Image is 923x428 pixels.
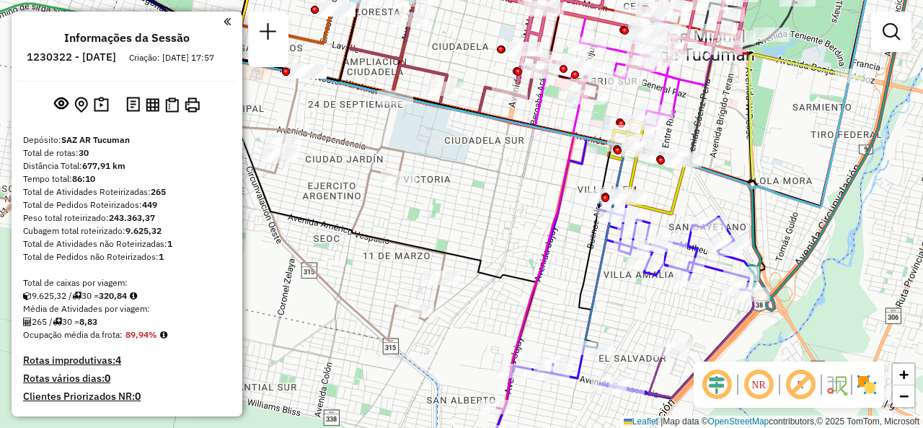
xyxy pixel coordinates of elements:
button: Visualizar Romaneio [162,95,182,115]
strong: 4 [115,354,121,367]
a: Exibir filtros [877,17,906,46]
strong: 1 [159,251,164,262]
div: Peso total roteirizado: [23,211,231,224]
button: Exibir sessão original [51,93,71,116]
strong: 243.363,37 [109,212,155,223]
span: Ocupação média da frota: [23,329,123,340]
strong: 1 [167,238,172,249]
a: OpenStreetMap [708,416,769,427]
div: Média de Atividades por viagem: [23,302,231,315]
strong: 677,91 km [82,160,125,171]
strong: 89,94% [125,329,157,340]
div: 265 / 30 = [23,315,231,328]
img: Exibir/Ocultar setores [855,373,878,396]
strong: 30 [79,147,89,158]
button: Logs desbloquear sessão [123,94,143,116]
button: Painel de Sugestão [91,94,112,116]
div: Total de caixas por viagem: [23,276,231,289]
div: Criação: [DATE] 17:57 [123,51,220,64]
i: Total de rotas [72,292,81,300]
a: Clique aqui para minimizar o painel [224,13,231,30]
a: Zoom out [893,385,914,407]
a: Leaflet [624,416,658,427]
button: Centralizar mapa no depósito ou ponto de apoio [71,94,91,116]
strong: 320,84 [99,290,127,301]
span: Ocultar deslocamento [699,367,734,402]
span: − [899,387,909,405]
div: Distância Total: [23,160,231,172]
strong: 9.625,32 [125,225,162,236]
div: Map data © contributors,© 2025 TomTom, Microsoft [620,416,923,428]
strong: 86:10 [72,173,95,184]
em: Média calculada utilizando a maior ocupação (%Peso ou %Cubagem) de cada rota da sessão. Rotas cro... [160,331,167,339]
div: Total de Atividades Roteirizadas: [23,185,231,198]
div: Total de Pedidos não Roteirizados: [23,250,231,263]
span: | [661,416,663,427]
button: Imprimir Rotas [182,95,203,115]
i: Total de rotas [53,318,62,326]
h6: 1230322 - [DATE] [27,51,116,64]
i: Meta Caixas/viagem: 304,19 Diferença: 16,65 [130,292,137,300]
img: Fluxo de ruas [825,373,848,396]
div: Cubagem total roteirizado: [23,224,231,237]
strong: 0 [105,372,110,385]
i: Total de Atividades [23,318,32,326]
div: Tempo total: [23,172,231,185]
strong: 0 [135,390,141,403]
strong: 449 [142,199,157,210]
div: 9.625,32 / 30 = [23,289,231,302]
strong: 265 [151,186,166,197]
div: Depósito: [23,134,231,147]
div: Total de Atividades não Roteirizadas: [23,237,231,250]
strong: SAZ AR Tucuman [61,134,130,145]
h4: Clientes Priorizados NR: [23,390,231,403]
span: Ocultar NR [741,367,776,402]
h4: Informações da Sessão [64,31,190,45]
h4: Rotas improdutivas: [23,354,231,367]
div: Total de Pedidos Roteirizados: [23,198,231,211]
div: Total de rotas: [23,147,231,160]
span: + [899,365,909,383]
strong: 8,83 [79,316,97,327]
i: Cubagem total roteirizado [23,292,32,300]
span: Exibir rótulo [783,367,818,402]
a: Nova sessão e pesquisa [254,17,283,50]
h4: Rotas vários dias: [23,372,231,385]
button: Visualizar relatório de Roteirização [143,95,162,114]
a: Zoom in [893,364,914,385]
